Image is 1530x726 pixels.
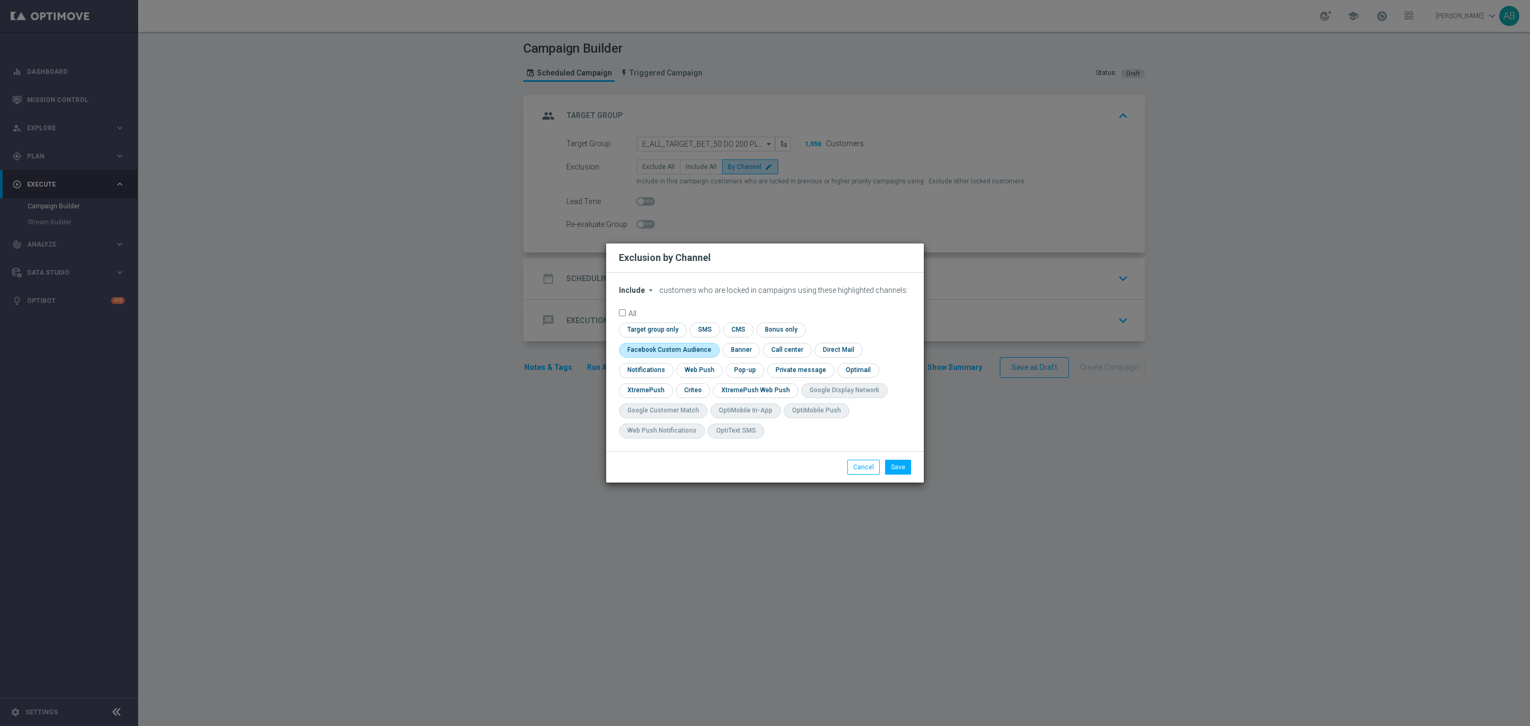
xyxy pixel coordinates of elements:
[619,251,711,264] h2: Exclusion by Channel
[619,286,645,294] span: Include
[716,426,756,435] div: OptiText SMS
[847,460,880,475] button: Cancel
[627,426,696,435] div: Web Push Notifications
[810,386,879,395] div: Google Display Network
[619,286,658,295] button: Include arrow_drop_down
[885,460,911,475] button: Save
[792,406,841,415] div: OptiMobile Push
[627,406,699,415] div: Google Customer Match
[647,286,655,294] i: arrow_drop_down
[619,286,911,295] div: customers who are locked in campaigns using these highlighted channels:
[719,406,772,415] div: OptiMobile In-App
[628,309,636,316] label: All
